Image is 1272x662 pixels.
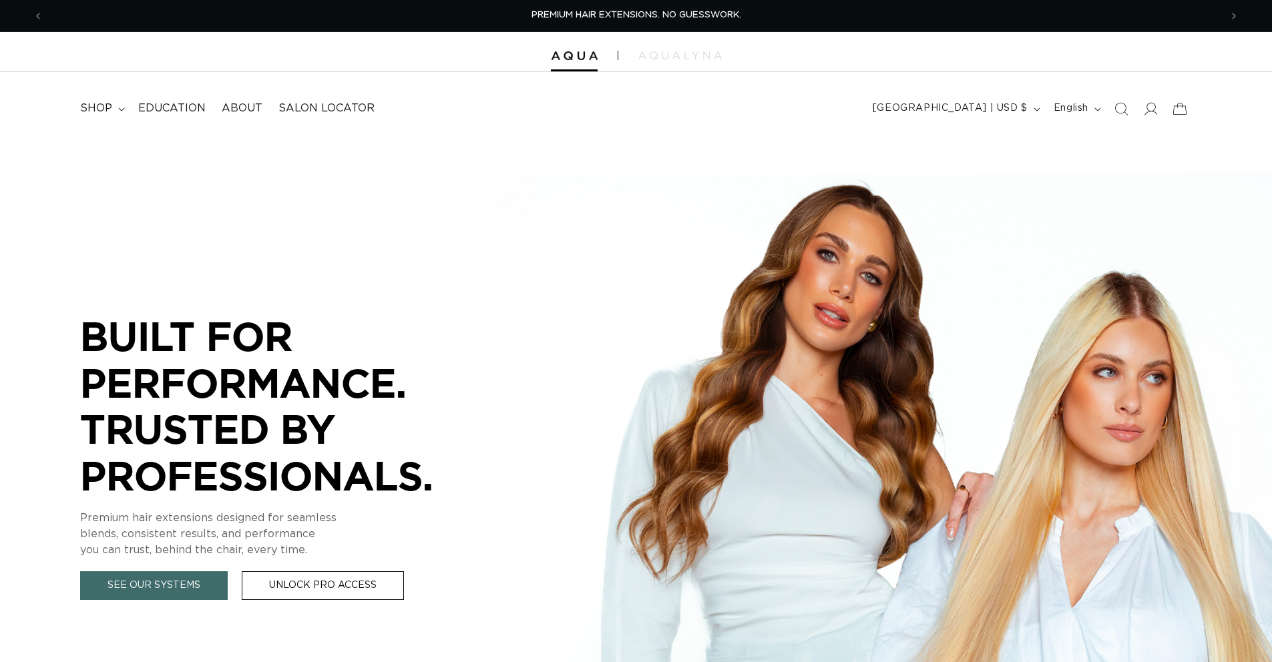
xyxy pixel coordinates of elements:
span: [GEOGRAPHIC_DATA] | USD $ [873,101,1028,115]
p: BUILT FOR PERFORMANCE. TRUSTED BY PROFESSIONALS. [80,313,481,499]
a: Education [130,93,214,123]
span: shop [80,101,112,115]
a: See Our Systems [80,571,228,600]
span: Education [138,101,206,115]
button: English [1046,96,1106,121]
p: Premium hair extensions designed for seamless blends, consistent results, and performance you can... [80,510,481,558]
button: [GEOGRAPHIC_DATA] | USD $ [865,96,1046,121]
a: Salon Locator [270,93,383,123]
summary: Search [1106,94,1136,123]
a: About [214,93,270,123]
img: Aqua Hair Extensions [551,51,598,61]
button: Next announcement [1219,3,1249,29]
span: Salon Locator [278,101,375,115]
span: English [1054,101,1088,115]
span: PREMIUM HAIR EXTENSIONS. NO GUESSWORK. [532,11,741,19]
span: About [222,101,262,115]
summary: shop [72,93,130,123]
img: aqualyna.com [638,51,722,59]
a: Unlock Pro Access [242,571,404,600]
button: Previous announcement [23,3,53,29]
